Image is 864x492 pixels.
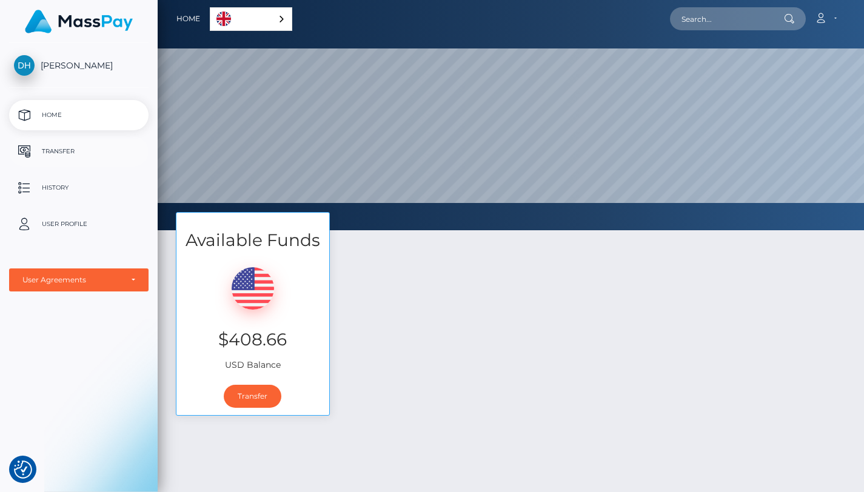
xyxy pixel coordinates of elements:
input: Search... [670,7,784,30]
button: User Agreements [9,268,149,291]
aside: Language selected: English [210,7,292,31]
p: History [14,179,144,197]
img: Revisit consent button [14,460,32,479]
a: Transfer [9,136,149,167]
p: User Profile [14,215,144,233]
div: Language [210,7,292,31]
img: USD.png [232,267,274,310]
h3: Available Funds [176,228,329,252]
a: English [210,8,292,30]
a: User Profile [9,209,149,239]
p: Home [14,106,144,124]
span: [PERSON_NAME] [9,60,149,71]
a: Home [9,100,149,130]
a: History [9,173,149,203]
img: MassPay [25,10,133,33]
div: USD Balance [176,252,329,377]
h3: $408.66 [186,328,320,351]
div: User Agreements [22,275,122,285]
button: Consent Preferences [14,460,32,479]
a: Home [176,6,200,32]
p: Transfer [14,142,144,161]
a: Transfer [224,385,281,408]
